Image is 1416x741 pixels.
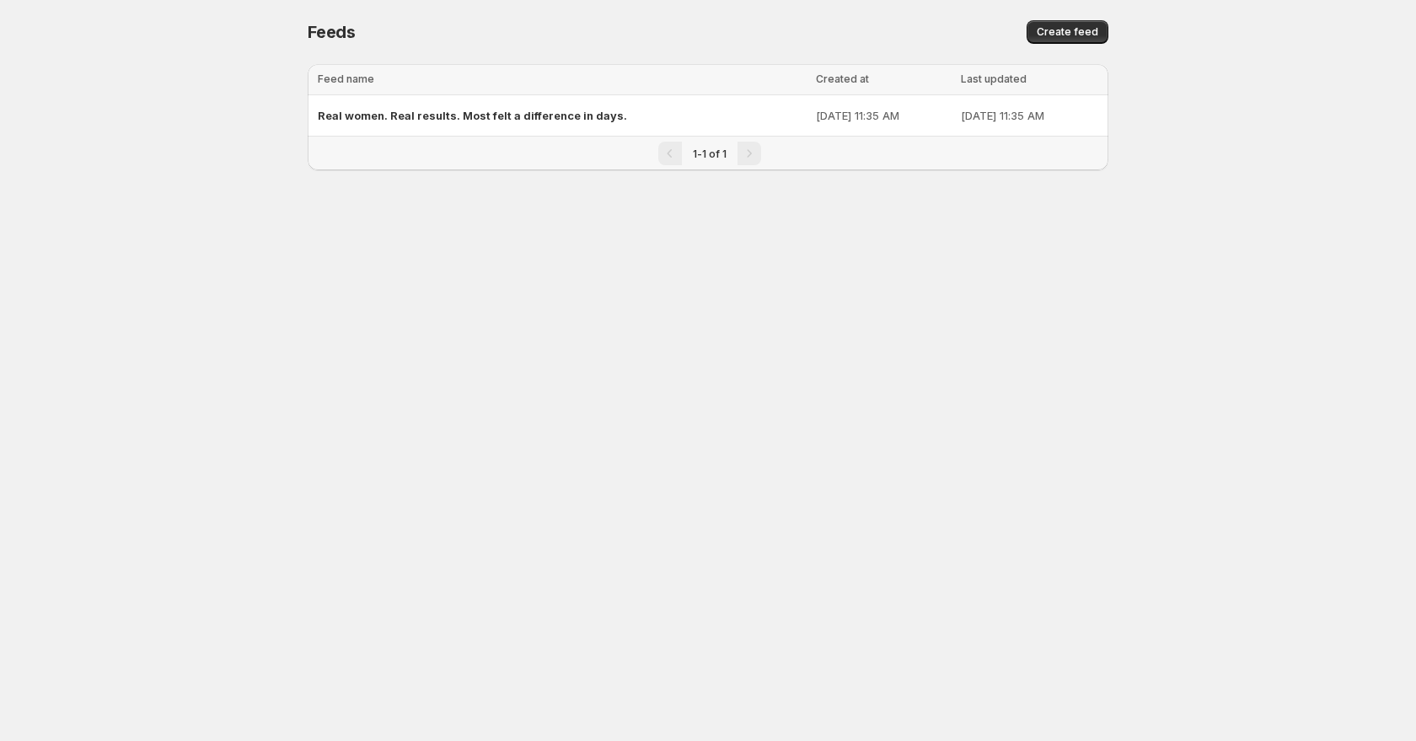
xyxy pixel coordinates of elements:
button: Create feed [1027,20,1108,44]
span: Real women. Real results. Most felt a difference in days. [318,109,627,122]
p: [DATE] 11:35 AM [961,107,1098,124]
span: Created at [816,72,869,85]
span: Create feed [1037,25,1098,39]
span: Last updated [961,72,1027,85]
span: Feed name [318,72,374,85]
p: [DATE] 11:35 AM [816,107,951,124]
nav: Pagination [308,136,1108,170]
span: 1-1 of 1 [693,148,727,160]
span: Feeds [308,22,356,42]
